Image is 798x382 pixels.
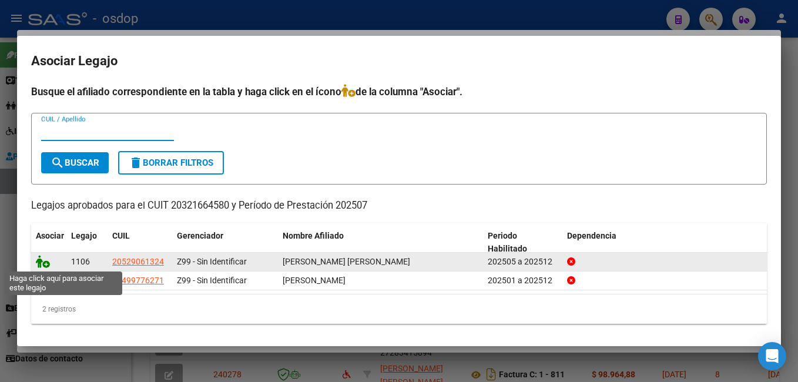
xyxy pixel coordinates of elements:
[112,231,130,240] span: CUIL
[31,84,767,99] h4: Busque el afiliado correspondiente en la tabla y haga click en el ícono de la columna "Asociar".
[567,231,616,240] span: Dependencia
[31,223,66,262] datatable-header-cell: Asociar
[71,257,90,266] span: 1106
[41,152,109,173] button: Buscar
[283,257,410,266] span: MANSILLA LAUTARO BENJAMIN
[278,223,483,262] datatable-header-cell: Nombre Afiliado
[51,158,99,168] span: Buscar
[283,231,344,240] span: Nombre Afiliado
[66,223,108,262] datatable-header-cell: Legajo
[483,223,562,262] datatable-header-cell: Periodo Habilitado
[112,276,164,285] span: 27499776271
[283,276,346,285] span: SCHINNER JAZMIN
[177,231,223,240] span: Gerenciador
[36,231,64,240] span: Asociar
[71,276,90,285] span: 1127
[172,223,278,262] datatable-header-cell: Gerenciador
[488,255,558,269] div: 202505 a 202512
[31,50,767,72] h2: Asociar Legajo
[51,156,65,170] mat-icon: search
[112,257,164,266] span: 20529061324
[488,231,527,254] span: Periodo Habilitado
[31,199,767,213] p: Legajos aprobados para el CUIT 20321664580 y Período de Prestación 202507
[71,231,97,240] span: Legajo
[31,294,767,324] div: 2 registros
[118,151,224,175] button: Borrar Filtros
[108,223,172,262] datatable-header-cell: CUIL
[177,257,247,266] span: Z99 - Sin Identificar
[129,156,143,170] mat-icon: delete
[562,223,767,262] datatable-header-cell: Dependencia
[488,274,558,287] div: 202501 a 202512
[129,158,213,168] span: Borrar Filtros
[758,342,786,370] div: Open Intercom Messenger
[177,276,247,285] span: Z99 - Sin Identificar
